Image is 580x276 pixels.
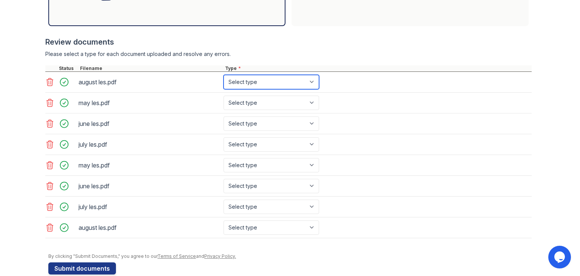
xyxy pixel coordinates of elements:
div: august les.pdf [79,222,221,234]
div: Status [57,65,79,71]
a: Terms of Service [157,253,196,259]
div: august les.pdf [79,76,221,88]
div: Filename [79,65,224,71]
div: Type [224,65,532,71]
iframe: chat widget [548,246,572,268]
div: july les.pdf [79,201,221,213]
div: may les.pdf [79,159,221,171]
div: Please select a type for each document uploaded and resolve any errors. [45,50,532,58]
div: june les.pdf [79,180,221,192]
div: By clicking "Submit Documents," you agree to our and [48,253,532,259]
div: may les.pdf [79,97,221,109]
a: Privacy Policy. [204,253,236,259]
div: Review documents [45,37,532,47]
div: july les.pdf [79,138,221,150]
div: june les.pdf [79,118,221,130]
button: Submit documents [48,262,116,274]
